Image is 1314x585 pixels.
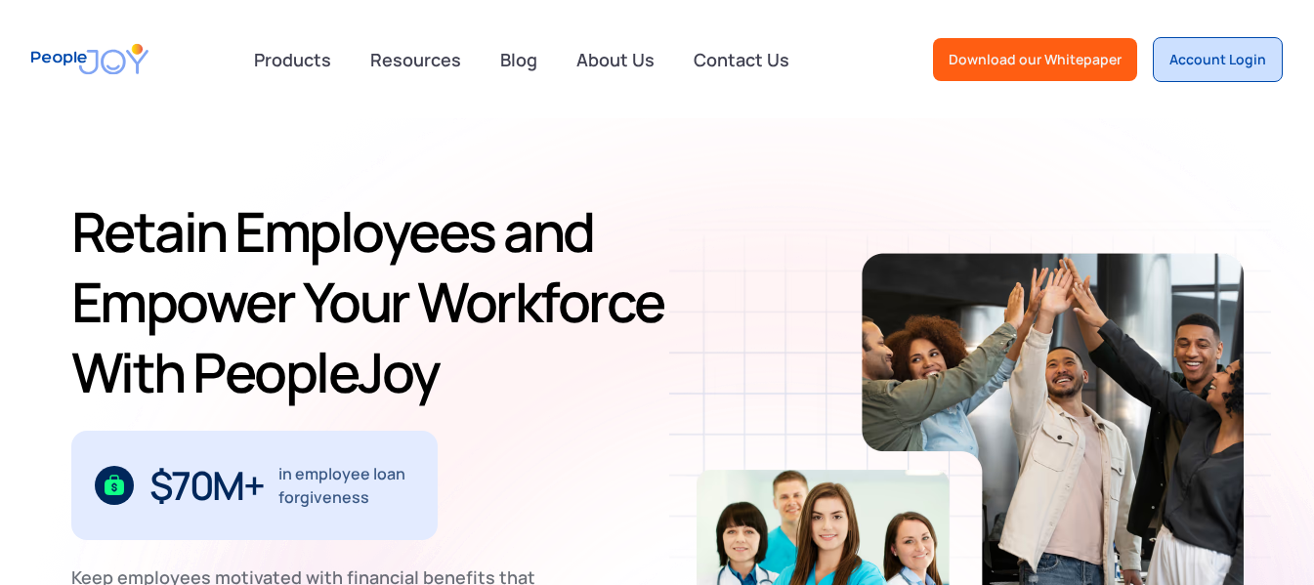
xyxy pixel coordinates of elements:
[242,40,343,79] div: Products
[565,38,666,81] a: About Us
[949,50,1122,69] div: Download our Whitepaper
[933,38,1137,81] a: Download our Whitepaper
[31,31,148,87] a: home
[682,38,801,81] a: Contact Us
[1153,37,1283,82] a: Account Login
[149,470,264,501] div: $70M+
[278,462,414,509] div: in employee loan forgiveness
[488,38,549,81] a: Blog
[71,196,681,407] h1: Retain Employees and Empower Your Workforce With PeopleJoy
[359,38,473,81] a: Resources
[1169,50,1266,69] div: Account Login
[71,431,438,540] div: 1 / 3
